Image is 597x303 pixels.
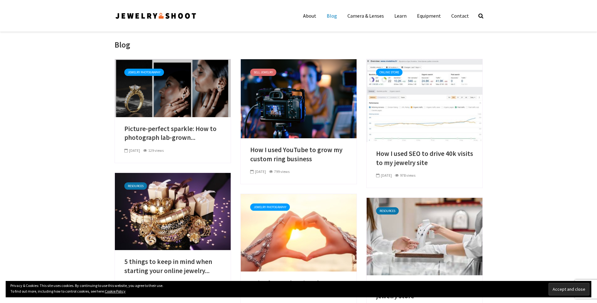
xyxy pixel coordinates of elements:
a: Cookie Policy [105,289,126,294]
div: 978 views [395,173,415,178]
div: Privacy & Cookies: This site uses cookies. By continuing to use this website, you agree to their ... [6,281,591,297]
a: Learn [390,9,411,22]
a: About [298,9,321,22]
h1: Blog [115,40,130,50]
a: How I used YouTube to grow my custom ring business [241,95,357,101]
a: How I used SEO to drive 40k visits to my jewelry site [376,149,473,167]
a: Jewelry Photography [124,69,164,76]
a: Resources [124,182,147,190]
a: Picture-perfect sparkle: How to photograph lab-grown diamonds and moissanite rings [115,84,231,91]
a: 5 things to keep in mind when starting your online jewelry... [124,257,221,275]
a: Sell Jewelry [250,69,276,76]
img: Jewelry Photographer Bay Area - San Francisco | Nationwide via Mail [115,11,197,21]
span: [DATE] [124,148,140,153]
input: Accept and close [549,283,589,295]
div: 129 views [143,148,164,153]
a: Resources [376,207,399,214]
a: Equipment [412,9,446,22]
a: Blog [322,9,342,22]
a: Camera & Lenses [343,9,389,22]
a: Choosing POS software for your jewelry store [367,233,482,239]
a: How I used YouTube to grow my custom ring business [250,146,347,163]
a: How I used SEO to drive 40k visits to my jewelry site [367,97,482,103]
a: Jewelry Photography [250,203,290,211]
span: [DATE] [250,169,266,174]
a: Picture-perfect sparkle: How to photograph lab-grown... [124,124,221,142]
a: 6 tips for outdoor jewelry photography [250,279,347,297]
a: 5 things to keep in mind when starting your online jewelry business [115,208,231,214]
a: Online Store [376,69,403,76]
div: 799 views [269,169,290,174]
span: [DATE] [376,173,392,178]
a: 6 tips for outdoor jewelry photography [241,229,357,235]
a: Contact [447,9,474,22]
